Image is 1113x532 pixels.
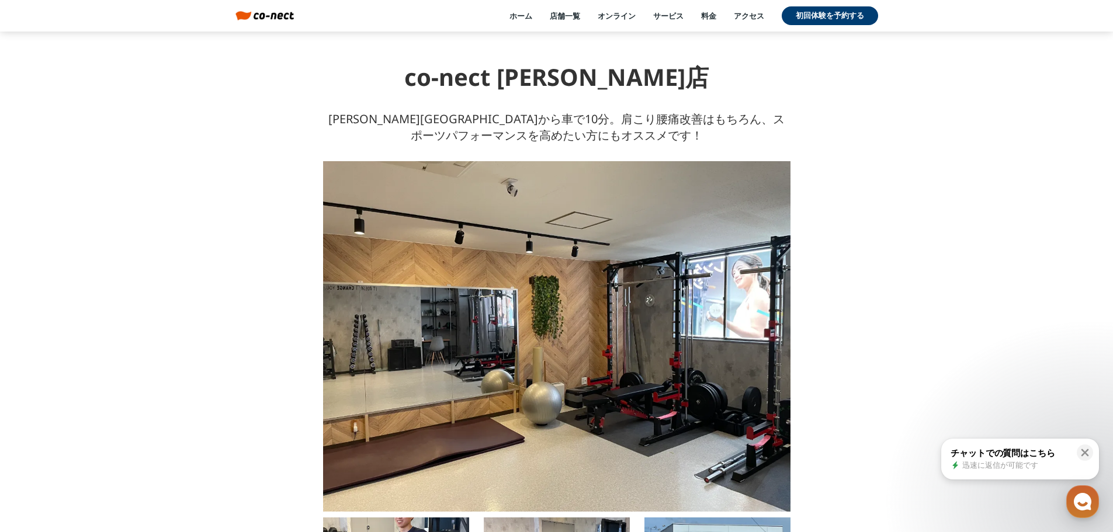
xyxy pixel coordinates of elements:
h1: co-nect [PERSON_NAME]店 [404,61,709,93]
p: [PERSON_NAME][GEOGRAPHIC_DATA]から車で10分。肩こり腰痛改善はもちろん、スポーツパフォーマンスを高めたい方にもオススメです！ [323,111,790,144]
a: アクセス [734,11,764,21]
a: 店舗一覧 [550,11,580,21]
a: 初回体験を予約する [782,6,878,25]
a: 料金 [701,11,716,21]
a: ホーム [509,11,532,21]
a: オンライン [598,11,636,21]
a: サービス [653,11,684,21]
